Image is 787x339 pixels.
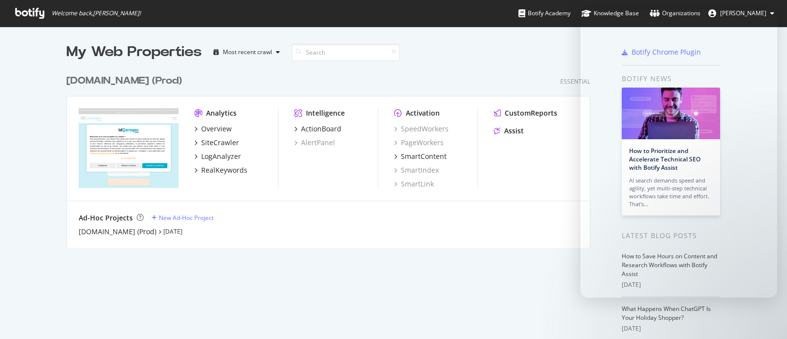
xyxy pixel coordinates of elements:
div: New Ad-Hoc Project [159,214,213,222]
div: CustomReports [505,108,557,118]
input: Search [292,44,400,61]
a: LogAnalyzer [194,152,241,161]
img: www.idgarages.com [79,108,179,188]
div: RealKeywords [201,165,247,175]
a: [DOMAIN_NAME] (Prod) [66,74,186,88]
iframe: Intercom live chat [754,306,777,329]
div: Organizations [650,8,700,18]
a: SmartIndex [394,165,439,175]
a: SiteCrawler [194,138,239,148]
div: Assist [504,126,524,136]
button: [PERSON_NAME] [700,5,782,21]
a: RealKeywords [194,165,247,175]
a: CustomReports [494,108,557,118]
a: [DOMAIN_NAME] (Prod) [79,227,156,237]
div: Ad-Hoc Projects [79,213,133,223]
div: SmartContent [401,152,447,161]
a: AlertPanel [294,138,335,148]
div: ActionBoard [301,124,341,134]
div: SiteCrawler [201,138,239,148]
span: Welcome back, [PERSON_NAME] ! [52,9,141,17]
a: [DATE] [163,227,182,236]
a: PageWorkers [394,138,444,148]
div: My Web Properties [66,42,202,62]
a: SmartContent [394,152,447,161]
a: New Ad-Hoc Project [151,214,213,222]
div: Knowledge Base [581,8,639,18]
a: Overview [194,124,232,134]
a: ActionBoard [294,124,341,134]
a: SpeedWorkers [394,124,449,134]
div: Intelligence [306,108,345,118]
div: Overview [201,124,232,134]
div: Essential [560,77,590,86]
div: Botify Academy [518,8,571,18]
div: [DOMAIN_NAME] (Prod) [66,74,182,88]
div: [DATE] [622,324,721,333]
a: What Happens When ChatGPT Is Your Holiday Shopper? [622,305,711,322]
div: Analytics [206,108,237,118]
span: Fabien Borsa [720,9,766,17]
button: Most recent crawl [210,44,284,60]
a: SmartLink [394,179,434,189]
div: LogAnalyzer [201,152,241,161]
iframe: Intercom live chat [580,10,777,298]
div: Activation [406,108,440,118]
div: Most recent crawl [223,49,272,55]
a: Assist [494,126,524,136]
div: grid [66,62,598,248]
